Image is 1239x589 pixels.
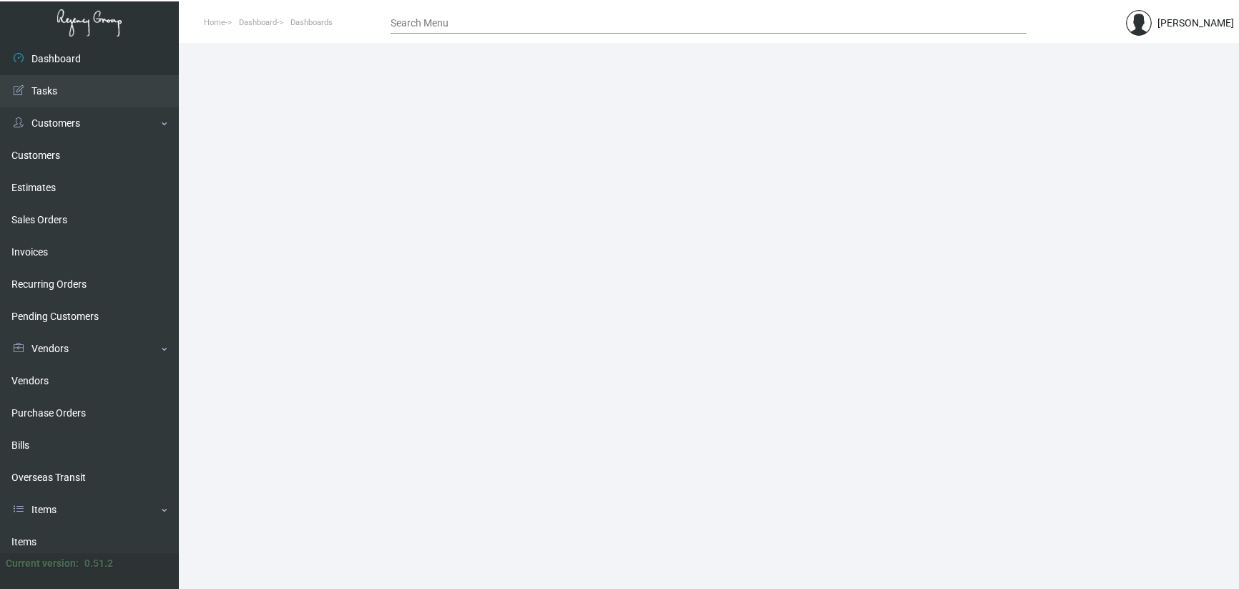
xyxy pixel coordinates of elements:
[84,556,113,571] div: 0.51.2
[239,18,277,27] span: Dashboard
[1157,16,1234,31] div: [PERSON_NAME]
[290,18,333,27] span: Dashboards
[204,18,225,27] span: Home
[6,556,79,571] div: Current version:
[1126,10,1152,36] img: admin@bootstrapmaster.com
